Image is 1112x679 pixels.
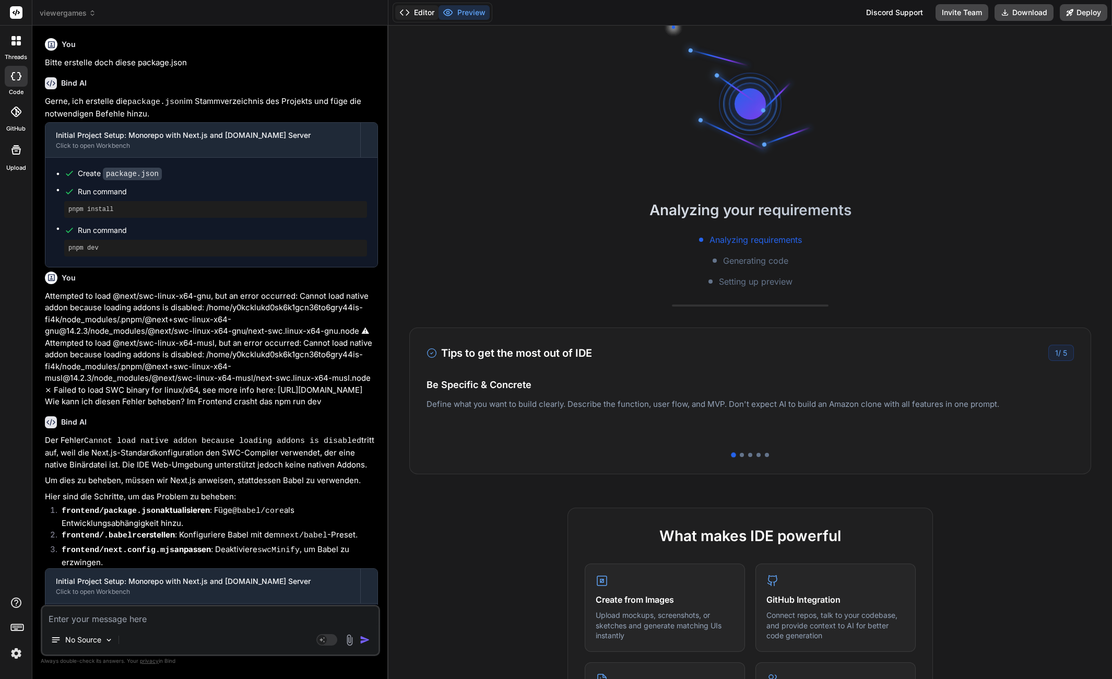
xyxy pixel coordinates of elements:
[995,4,1054,21] button: Download
[1055,348,1058,357] span: 1
[62,39,76,50] h6: You
[427,345,592,361] h3: Tips to get the most out of IDE
[53,544,378,568] li: : Deaktiviere , um Babel zu erzwingen.
[62,505,210,515] strong: aktualisieren
[78,186,367,197] span: Run command
[360,635,370,645] img: icon
[766,593,905,606] h4: GitHub Integration
[78,168,162,179] div: Create
[7,645,25,662] img: settings
[719,275,792,288] span: Setting up preview
[5,53,27,62] label: threads
[40,8,96,18] span: viewergames
[766,610,905,641] p: Connect repos, talk to your codebase, and provide context to AI for better code generation
[53,505,378,529] li: : Füge als Entwicklungsabhängigkeit hinzu.
[103,168,162,180] code: package.json
[45,435,378,471] p: Der Fehler tritt auf, weil die Next.js-Standardkonfiguration den SWC-Compiler verwendet, der eine...
[9,88,23,97] label: code
[280,531,327,540] code: next/babel
[62,530,175,540] strong: erstellen
[56,130,350,141] div: Initial Project Setup: Monorepo with Next.js and [DOMAIN_NAME] Server
[61,417,87,427] h6: Bind AI
[257,546,300,555] code: swcMinify
[41,656,380,666] p: Always double-check its answers. Your in Bind
[936,4,988,21] button: Invite Team
[62,507,160,516] code: frontend/package.json
[62,544,211,554] strong: anpassen
[62,273,76,283] h6: You
[860,4,929,21] div: Discord Support
[84,437,361,446] code: Cannot load native addon because loading addons is disabled
[62,546,174,555] code: frontend/next.config.mjs
[45,96,378,120] p: Gerne, ich erstelle die im Stammverzeichnis des Projekts und füge die notwendigen Befehle hinzu.
[1048,345,1074,361] div: /
[78,225,367,236] span: Run command
[56,142,350,150] div: Click to open Workbench
[53,529,378,544] li: : Konfiguriere Babel mit dem -Preset.
[439,5,490,20] button: Preview
[388,199,1112,221] h2: Analyzing your requirements
[6,163,26,172] label: Upload
[65,635,101,645] p: No Source
[68,205,363,214] pre: pnpm install
[140,658,159,664] span: privacy
[45,475,378,487] p: Um dies zu beheben, müssen wir Next.js anweisen, stattdessen Babel zu verwenden.
[395,5,439,20] button: Editor
[1060,4,1107,21] button: Deploy
[1063,348,1067,357] span: 5
[232,507,284,516] code: @babel/core
[62,531,141,540] code: frontend/.babelrc
[596,593,734,606] h4: Create from Images
[709,233,802,246] span: Analyzing requirements
[127,98,184,107] code: package.json
[6,124,26,133] label: GitHub
[585,525,916,547] h2: What makes IDE powerful
[61,78,87,88] h6: Bind AI
[45,123,360,157] button: Initial Project Setup: Monorepo with Next.js and [DOMAIN_NAME] ServerClick to open Workbench
[104,636,113,645] img: Pick Models
[45,290,378,408] p: Attempted to load @next/swc-linux-x64-gnu, but an error occurred: Cannot load native addon becaus...
[56,576,350,587] div: Initial Project Setup: Monorepo with Next.js and [DOMAIN_NAME] Server
[344,634,356,646] img: attachment
[427,378,1074,392] h4: Be Specific & Concrete
[56,588,350,596] div: Click to open Workbench
[596,610,734,641] p: Upload mockups, screenshots, or sketches and generate matching UIs instantly
[723,254,788,267] span: Generating code
[45,57,378,69] p: Bitte erstelle doch diese package.json
[45,569,360,603] button: Initial Project Setup: Monorepo with Next.js and [DOMAIN_NAME] ServerClick to open Workbench
[45,491,378,503] p: Hier sind die Schritte, um das Problem zu beheben:
[68,244,363,252] pre: pnpm dev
